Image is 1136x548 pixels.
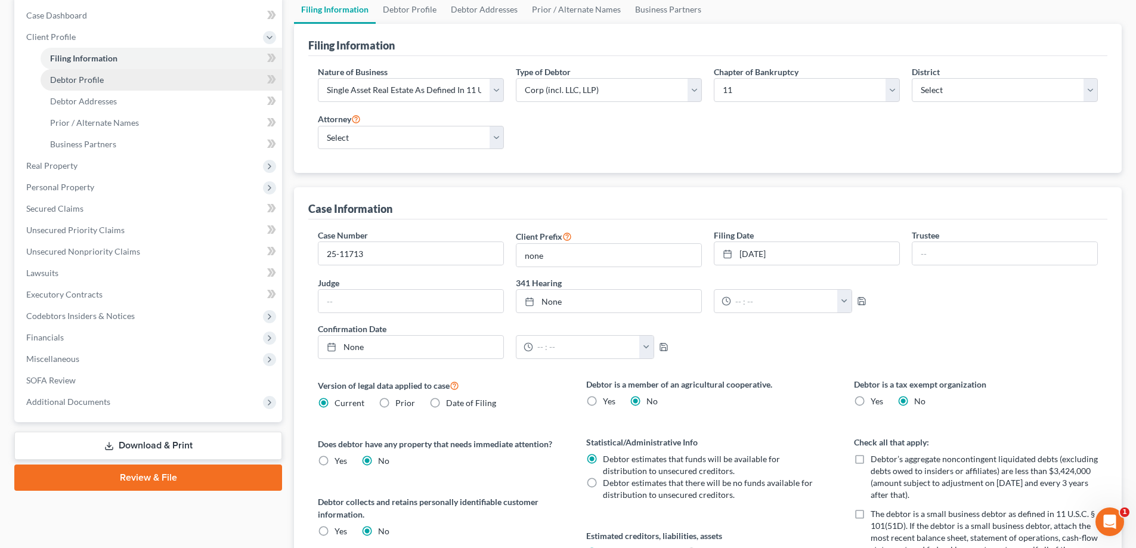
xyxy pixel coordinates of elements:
[50,117,139,128] span: Prior / Alternate Names
[854,378,1098,391] label: Debtor is a tax exempt organization
[335,398,364,408] span: Current
[318,242,503,265] input: Enter case number...
[312,323,708,335] label: Confirmation Date
[335,526,347,536] span: Yes
[318,112,361,126] label: Attorney
[26,203,83,213] span: Secured Claims
[26,311,135,321] span: Codebtors Insiders & Notices
[714,242,899,265] a: [DATE]
[26,10,87,20] span: Case Dashboard
[17,219,282,241] a: Unsecured Priority Claims
[17,198,282,219] a: Secured Claims
[1095,507,1124,536] iframe: Intercom live chat
[318,438,562,450] label: Does debtor have any property that needs immediate attention?
[378,456,389,466] span: No
[318,66,388,78] label: Nature of Business
[26,268,58,278] span: Lawsuits
[26,397,110,407] span: Additional Documents
[26,32,76,42] span: Client Profile
[26,160,78,171] span: Real Property
[714,229,754,242] label: Filing Date
[912,229,939,242] label: Trustee
[912,66,940,78] label: District
[41,134,282,155] a: Business Partners
[714,66,798,78] label: Chapter of Bankruptcy
[17,262,282,284] a: Lawsuits
[516,66,571,78] label: Type of Debtor
[41,48,282,69] a: Filing Information
[516,290,701,312] a: None
[318,336,503,358] a: None
[318,290,503,312] input: --
[26,246,140,256] span: Unsecured Nonpriority Claims
[14,432,282,460] a: Download & Print
[646,396,658,406] span: No
[17,5,282,26] a: Case Dashboard
[41,112,282,134] a: Prior / Alternate Names
[17,241,282,262] a: Unsecured Nonpriority Claims
[41,69,282,91] a: Debtor Profile
[14,465,282,491] a: Review & File
[586,436,830,448] label: Statistical/Administrative Info
[318,277,339,289] label: Judge
[26,225,125,235] span: Unsecured Priority Claims
[26,354,79,364] span: Miscellaneous
[50,75,104,85] span: Debtor Profile
[26,375,76,385] span: SOFA Review
[854,436,1098,448] label: Check all that apply:
[871,396,883,406] span: Yes
[446,398,496,408] span: Date of Filing
[603,478,813,500] span: Debtor estimates that there will be no funds available for distribution to unsecured creditors.
[308,38,395,52] div: Filing Information
[17,370,282,391] a: SOFA Review
[50,139,116,149] span: Business Partners
[41,91,282,112] a: Debtor Addresses
[871,454,1098,500] span: Debtor’s aggregate noncontingent liquidated debts (excluding debts owed to insiders or affiliates...
[912,242,1097,265] input: --
[17,284,282,305] a: Executory Contracts
[510,277,906,289] label: 341 Hearing
[395,398,415,408] span: Prior
[318,378,562,392] label: Version of legal data applied to case
[318,229,368,242] label: Case Number
[586,530,830,542] label: Estimated creditors, liabilities, assets
[26,182,94,192] span: Personal Property
[318,496,562,521] label: Debtor collects and retains personally identifiable customer information.
[516,229,572,243] label: Client Prefix
[603,454,780,476] span: Debtor estimates that funds will be available for distribution to unsecured creditors.
[516,244,701,267] input: --
[378,526,389,536] span: No
[50,53,117,63] span: Filing Information
[731,290,838,312] input: -- : --
[308,202,392,216] div: Case Information
[50,96,117,106] span: Debtor Addresses
[603,396,615,406] span: Yes
[335,456,347,466] span: Yes
[533,336,640,358] input: -- : --
[26,332,64,342] span: Financials
[914,396,925,406] span: No
[586,378,830,391] label: Debtor is a member of an agricultural cooperative.
[1120,507,1129,517] span: 1
[26,289,103,299] span: Executory Contracts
